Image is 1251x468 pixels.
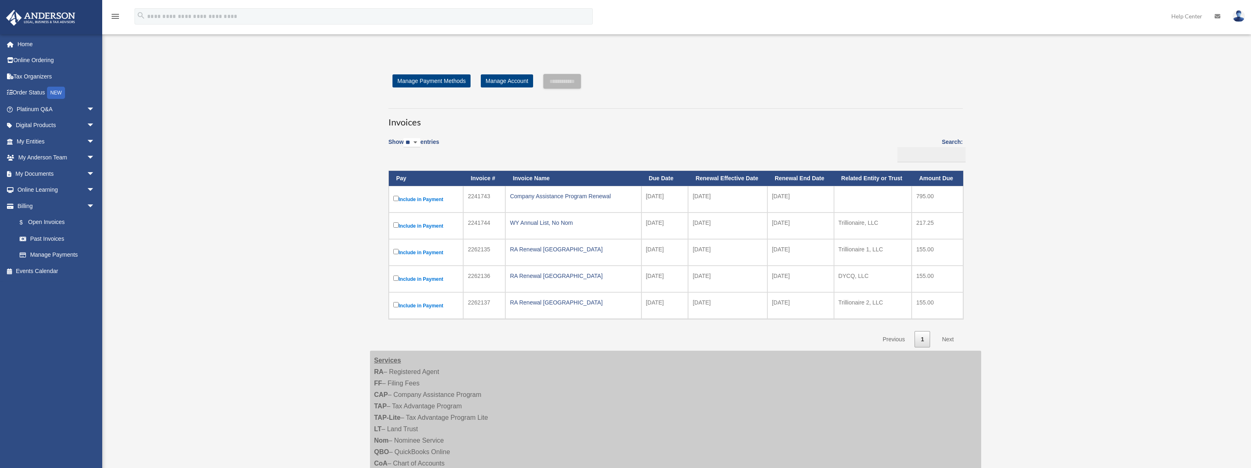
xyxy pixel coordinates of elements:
[6,166,107,182] a: My Documentsarrow_drop_down
[936,331,960,348] a: Next
[87,150,103,166] span: arrow_drop_down
[688,239,767,266] td: [DATE]
[912,213,963,239] td: 217.25
[688,266,767,292] td: [DATE]
[393,302,399,307] input: Include in Payment
[912,239,963,266] td: 155.00
[463,239,505,266] td: 2262135
[393,300,459,311] label: Include in Payment
[374,425,381,432] strong: LT
[6,150,107,166] a: My Anderson Teamarrow_drop_down
[393,249,399,254] input: Include in Payment
[6,85,107,101] a: Order StatusNEW
[374,448,389,455] strong: QBO
[463,186,505,213] td: 2241743
[767,171,834,186] th: Renewal End Date: activate to sort column ascending
[767,266,834,292] td: [DATE]
[463,292,505,319] td: 2262137
[897,147,966,163] input: Search:
[834,292,912,319] td: Trillionaire 2, LLC
[404,138,420,148] select: Showentries
[688,186,767,213] td: [DATE]
[641,292,688,319] td: [DATE]
[641,239,688,266] td: [DATE]
[688,213,767,239] td: [DATE]
[834,239,912,266] td: Trillionaire 1, LLC
[393,196,399,201] input: Include in Payment
[463,171,505,186] th: Invoice #: activate to sort column ascending
[505,171,641,186] th: Invoice Name: activate to sort column ascending
[87,198,103,215] span: arrow_drop_down
[110,14,120,21] a: menu
[6,68,107,85] a: Tax Organizers
[393,221,459,231] label: Include in Payment
[912,266,963,292] td: 155.00
[912,292,963,319] td: 155.00
[87,166,103,182] span: arrow_drop_down
[393,275,399,281] input: Include in Payment
[6,198,103,214] a: Billingarrow_drop_down
[374,460,388,467] strong: CoA
[393,274,459,284] label: Include in Payment
[6,36,107,52] a: Home
[374,368,383,375] strong: RA
[834,266,912,292] td: DYCQ, LLC
[767,239,834,266] td: [DATE]
[915,331,930,348] a: 1
[6,52,107,69] a: Online Ordering
[11,231,103,247] a: Past Invoices
[4,10,78,26] img: Anderson Advisors Platinum Portal
[110,11,120,21] i: menu
[834,171,912,186] th: Related Entity or Trust: activate to sort column ascending
[481,74,533,87] a: Manage Account
[6,101,107,117] a: Platinum Q&Aarrow_drop_down
[688,171,767,186] th: Renewal Effective Date: activate to sort column ascending
[6,133,107,150] a: My Entitiesarrow_drop_down
[6,263,107,279] a: Events Calendar
[393,194,459,204] label: Include in Payment
[895,137,963,162] label: Search:
[6,182,107,198] a: Online Learningarrow_drop_down
[1233,10,1245,22] img: User Pic
[11,247,103,263] a: Manage Payments
[87,101,103,118] span: arrow_drop_down
[641,266,688,292] td: [DATE]
[510,190,637,202] div: Company Assistance Program Renewal
[912,171,963,186] th: Amount Due: activate to sort column ascending
[393,247,459,258] label: Include in Payment
[388,137,439,156] label: Show entries
[510,270,637,282] div: RA Renewal [GEOGRAPHIC_DATA]
[641,186,688,213] td: [DATE]
[877,331,911,348] a: Previous
[24,217,28,228] span: $
[388,108,963,129] h3: Invoices
[767,186,834,213] td: [DATE]
[393,222,399,228] input: Include in Payment
[374,437,389,444] strong: Nom
[47,87,65,99] div: NEW
[463,266,505,292] td: 2262136
[11,214,99,231] a: $Open Invoices
[87,182,103,199] span: arrow_drop_down
[510,297,637,308] div: RA Renewal [GEOGRAPHIC_DATA]
[510,217,637,228] div: WY Annual List, No Nom
[374,414,401,421] strong: TAP-Lite
[510,244,637,255] div: RA Renewal [GEOGRAPHIC_DATA]
[389,171,463,186] th: Pay: activate to sort column descending
[87,133,103,150] span: arrow_drop_down
[767,292,834,319] td: [DATE]
[767,213,834,239] td: [DATE]
[392,74,471,87] a: Manage Payment Methods
[374,380,382,387] strong: FF
[374,357,401,364] strong: Services
[641,171,688,186] th: Due Date: activate to sort column ascending
[6,117,107,134] a: Digital Productsarrow_drop_down
[641,213,688,239] td: [DATE]
[688,292,767,319] td: [DATE]
[374,391,388,398] strong: CAP
[912,186,963,213] td: 795.00
[374,403,387,410] strong: TAP
[463,213,505,239] td: 2241744
[137,11,146,20] i: search
[87,117,103,134] span: arrow_drop_down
